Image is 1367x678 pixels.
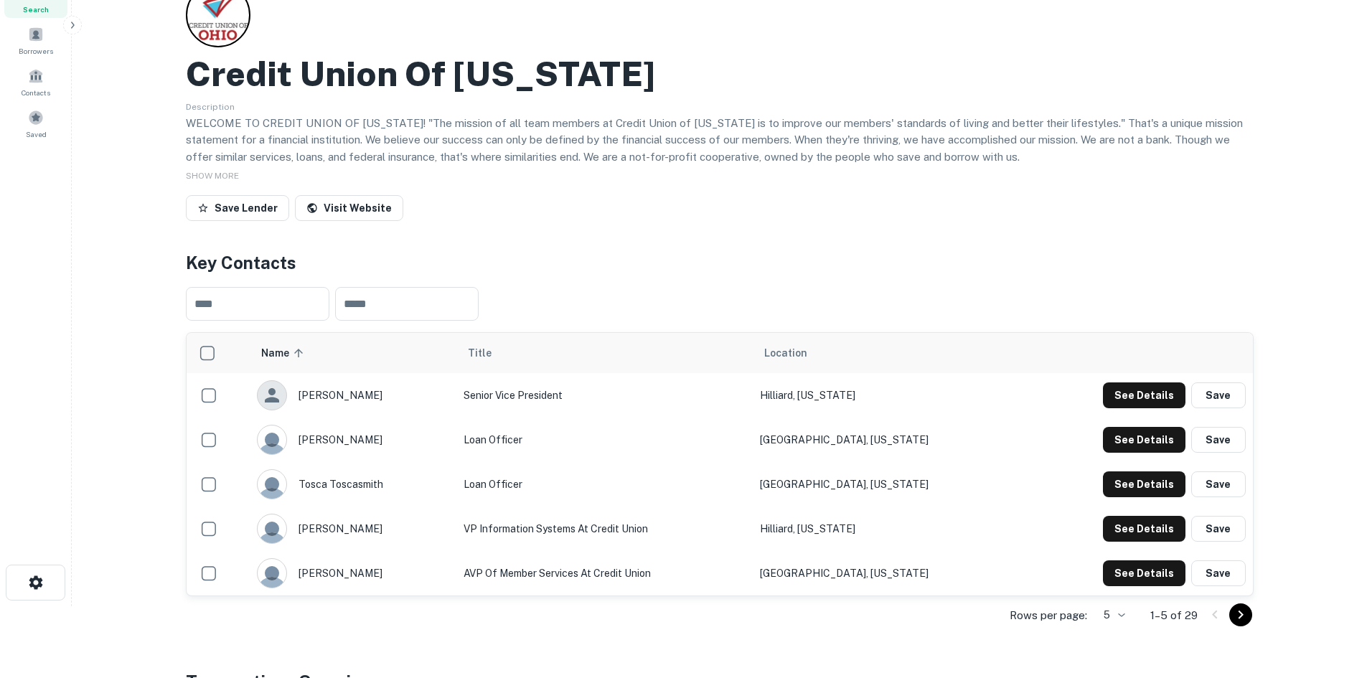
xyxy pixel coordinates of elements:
span: Search [23,4,49,15]
iframe: Chat Widget [1295,563,1367,632]
span: SHOW MORE [186,171,239,181]
div: [PERSON_NAME] [257,514,449,544]
span: Borrowers [19,45,53,57]
a: Contacts [4,62,67,101]
h4: Key Contacts [186,250,1254,276]
button: See Details [1103,560,1185,586]
a: Visit Website [295,195,403,221]
a: Saved [4,104,67,143]
button: Save [1191,516,1246,542]
div: [PERSON_NAME] [257,425,449,455]
td: AVP of Member Services at Credit Union [456,551,753,595]
button: Save [1191,427,1246,453]
span: Contacts [22,87,50,98]
img: 9c8pery4andzj6ohjkjp54ma2 [258,559,286,588]
div: tosca toscasmith [257,469,449,499]
span: Description [186,102,235,112]
td: Hilliard, [US_STATE] [753,507,1022,551]
td: Hilliard, [US_STATE] [753,373,1022,418]
td: [GEOGRAPHIC_DATA], [US_STATE] [753,462,1022,507]
span: Name [261,344,308,362]
td: Loan Officer [456,418,753,462]
th: Title [456,333,753,373]
button: Save Lender [186,195,289,221]
span: Title [468,344,510,362]
th: Location [753,333,1022,373]
div: [PERSON_NAME] [257,558,449,588]
img: 9c8pery4andzj6ohjkjp54ma2 [258,425,286,454]
span: Location [764,344,807,362]
div: 5 [1093,605,1127,626]
img: 9c8pery4andzj6ohjkjp54ma2 [258,470,286,499]
p: WELCOME TO CREDIT UNION OF [US_STATE]! "The mission of all team members at Credit Union of [US_ST... [186,115,1254,166]
a: Borrowers [4,21,67,60]
td: VP Information Systems at Credit Union [456,507,753,551]
th: Name [250,333,456,373]
button: Save [1191,471,1246,497]
td: [GEOGRAPHIC_DATA], [US_STATE] [753,551,1022,595]
button: Save [1191,382,1246,408]
h2: Credit Union Of [US_STATE] [186,53,655,95]
button: Go to next page [1229,603,1252,626]
div: [PERSON_NAME] [257,380,449,410]
button: See Details [1103,382,1185,408]
img: 9c8pery4andzj6ohjkjp54ma2 [258,514,286,543]
p: 1–5 of 29 [1150,607,1198,624]
p: Rows per page: [1010,607,1087,624]
button: See Details [1103,516,1185,542]
button: See Details [1103,427,1185,453]
div: scrollable content [187,333,1253,595]
button: Save [1191,560,1246,586]
button: See Details [1103,471,1185,497]
td: Senior Vice President [456,373,753,418]
td: Loan officer [456,462,753,507]
span: Saved [26,128,47,140]
td: [GEOGRAPHIC_DATA], [US_STATE] [753,418,1022,462]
